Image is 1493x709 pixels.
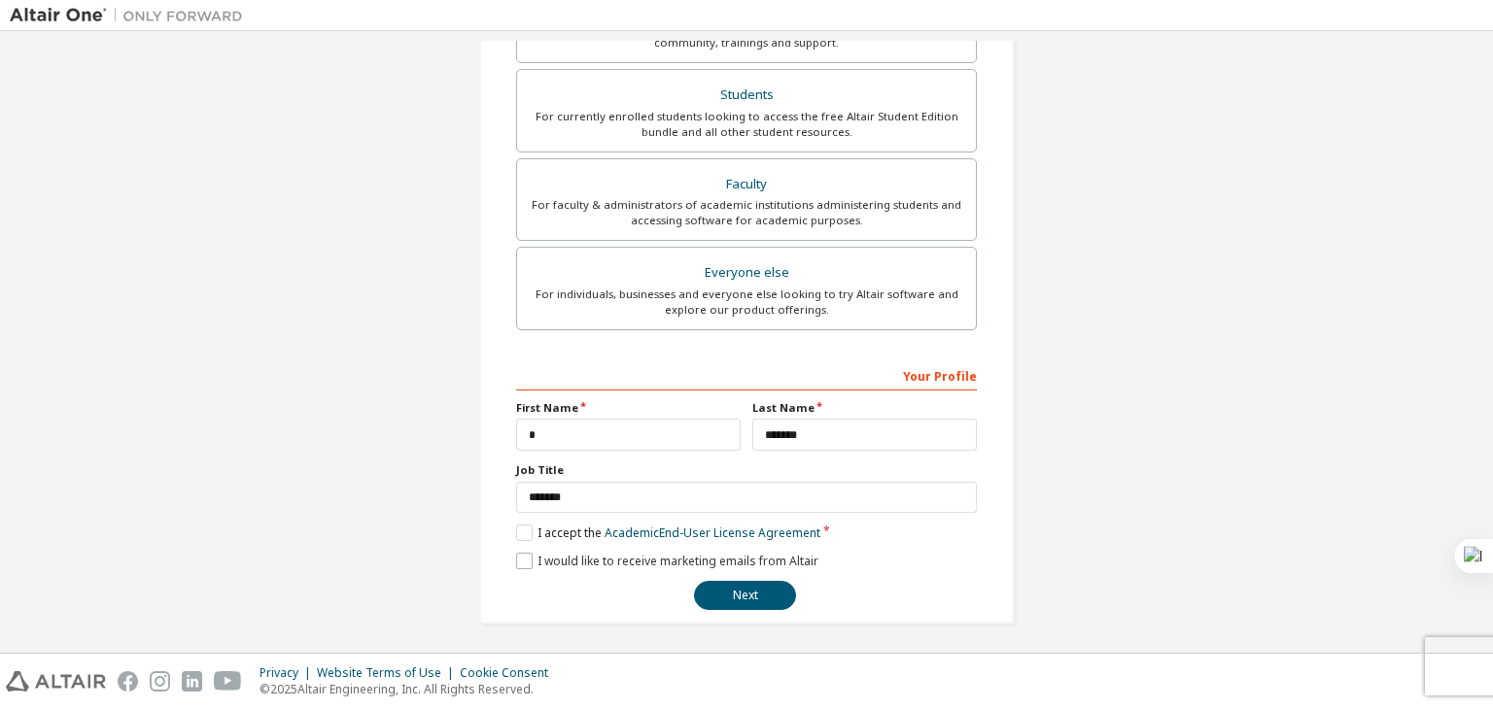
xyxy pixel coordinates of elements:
img: instagram.svg [150,671,170,692]
label: First Name [516,400,741,416]
div: For currently enrolled students looking to access the free Altair Student Edition bundle and all ... [529,109,964,140]
img: Altair One [10,6,253,25]
div: For individuals, businesses and everyone else looking to try Altair software and explore our prod... [529,287,964,318]
p: © 2025 Altair Engineering, Inc. All Rights Reserved. [260,681,560,697]
div: Everyone else [529,259,964,287]
div: Privacy [260,665,317,681]
label: Last Name [752,400,977,416]
img: youtube.svg [214,671,242,692]
label: I would like to receive marketing emails from Altair [516,553,818,569]
a: Academic End-User License Agreement [605,524,820,541]
img: linkedin.svg [182,671,202,692]
div: Students [529,82,964,109]
div: For faculty & administrators of academic institutions administering students and accessing softwa... [529,197,964,228]
div: Cookie Consent [460,665,560,681]
label: Job Title [516,462,977,478]
div: Website Terms of Use [317,665,460,681]
div: Your Profile [516,359,977,390]
button: Next [694,581,796,610]
img: altair_logo.svg [6,671,106,692]
div: Faculty [529,171,964,198]
label: I accept the [516,524,820,541]
img: facebook.svg [118,671,138,692]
